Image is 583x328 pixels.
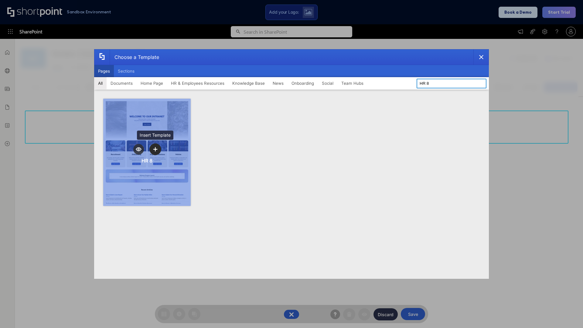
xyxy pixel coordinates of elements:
[137,77,167,89] button: Home Page
[94,77,107,89] button: All
[141,158,152,164] div: HR 8
[553,299,583,328] iframe: Chat Widget
[288,77,318,89] button: Onboarding
[94,65,114,77] button: Pages
[228,77,269,89] button: Knowledge Base
[114,65,138,77] button: Sections
[94,49,489,279] div: template selector
[107,77,137,89] button: Documents
[417,79,486,88] input: Search
[269,77,288,89] button: News
[167,77,228,89] button: HR & Employees Resources
[110,50,159,65] div: Choose a Template
[318,77,337,89] button: Social
[337,77,367,89] button: Team Hubs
